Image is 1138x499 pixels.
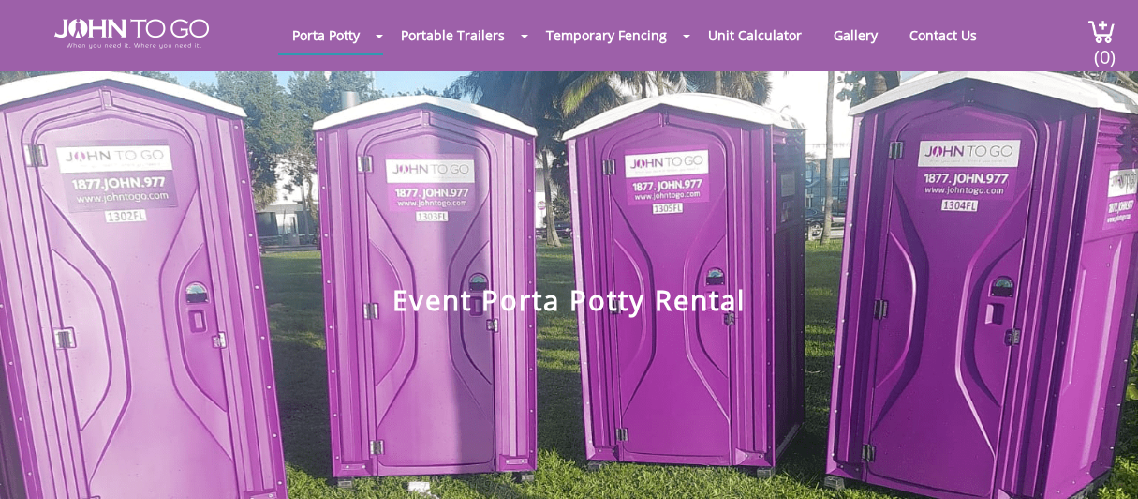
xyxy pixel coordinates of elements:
[1093,29,1116,69] span: (0)
[532,17,681,53] a: Temporary Fencing
[54,19,209,49] img: JOHN to go
[387,17,519,53] a: Portable Trailers
[278,17,374,53] a: Porta Potty
[895,17,991,53] a: Contact Us
[1087,19,1116,44] img: cart a
[820,17,892,53] a: Gallery
[694,17,816,53] a: Unit Calculator
[1063,424,1138,499] button: Live Chat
